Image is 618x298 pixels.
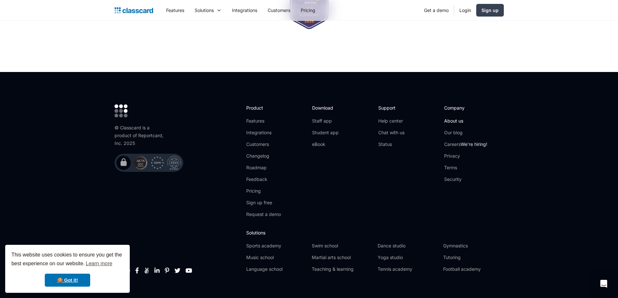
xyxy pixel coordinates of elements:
[454,3,476,18] a: Login
[262,3,296,18] a: Customers
[144,267,149,274] a: 
[246,188,281,194] a: Pricing
[312,104,339,111] h2: Download
[444,118,487,124] a: About us
[85,259,113,268] a: learn more about cookies
[419,3,454,18] a: Get a demo
[312,129,339,136] a: Student app
[378,266,438,272] a: Tennis academy
[444,104,487,111] h2: Company
[189,3,227,18] div: Solutions
[444,129,487,136] a: Our blog
[246,118,281,124] a: Features
[476,4,504,17] a: Sign up
[246,229,503,236] h2: Solutions
[378,141,405,148] a: Status
[443,254,503,261] a: Tutoring
[378,254,438,261] a: Yoga studio
[596,276,612,292] div: Open Intercom Messenger
[443,243,503,249] a: Gymnastics
[378,243,438,249] a: Dance studio
[195,7,214,14] div: Solutions
[246,211,281,218] a: Request a demo
[246,254,307,261] a: Music school
[161,3,189,18] a: Features
[312,118,339,124] a: Staff app
[154,267,160,274] a: 
[481,7,499,14] div: Sign up
[378,118,405,124] a: Help center
[5,245,130,293] div: cookieconsent
[246,266,307,272] a: Language school
[378,129,405,136] a: Chat with us
[312,141,339,148] a: eBook
[135,267,139,274] a: 
[246,141,281,148] a: Customers
[115,6,153,15] a: home
[312,266,372,272] a: Teaching & learning
[443,266,503,272] a: Football academy
[115,124,166,147] div: © Classcard is a product of Reportcard, Inc. 2025
[45,274,90,287] a: dismiss cookie message
[246,104,281,111] h2: Product
[246,243,307,249] a: Sports academy
[246,129,281,136] a: Integrations
[246,176,281,183] a: Feedback
[227,3,262,18] a: Integrations
[246,153,281,159] a: Changelog
[186,267,192,274] a: 
[312,243,372,249] a: Swim school
[312,254,372,261] a: Martial arts school
[296,3,321,18] a: Pricing
[165,267,169,274] a: 
[444,141,487,148] a: CareersWe're hiring!
[461,141,487,147] span: We're hiring!
[378,104,405,111] h2: Support
[444,176,487,183] a: Security
[175,267,180,274] a: 
[246,199,281,206] a: Sign up free
[246,164,281,171] a: Roadmap
[11,251,124,268] span: This website uses cookies to ensure you get the best experience on our website.
[444,164,487,171] a: Terms
[444,153,487,159] a: Privacy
